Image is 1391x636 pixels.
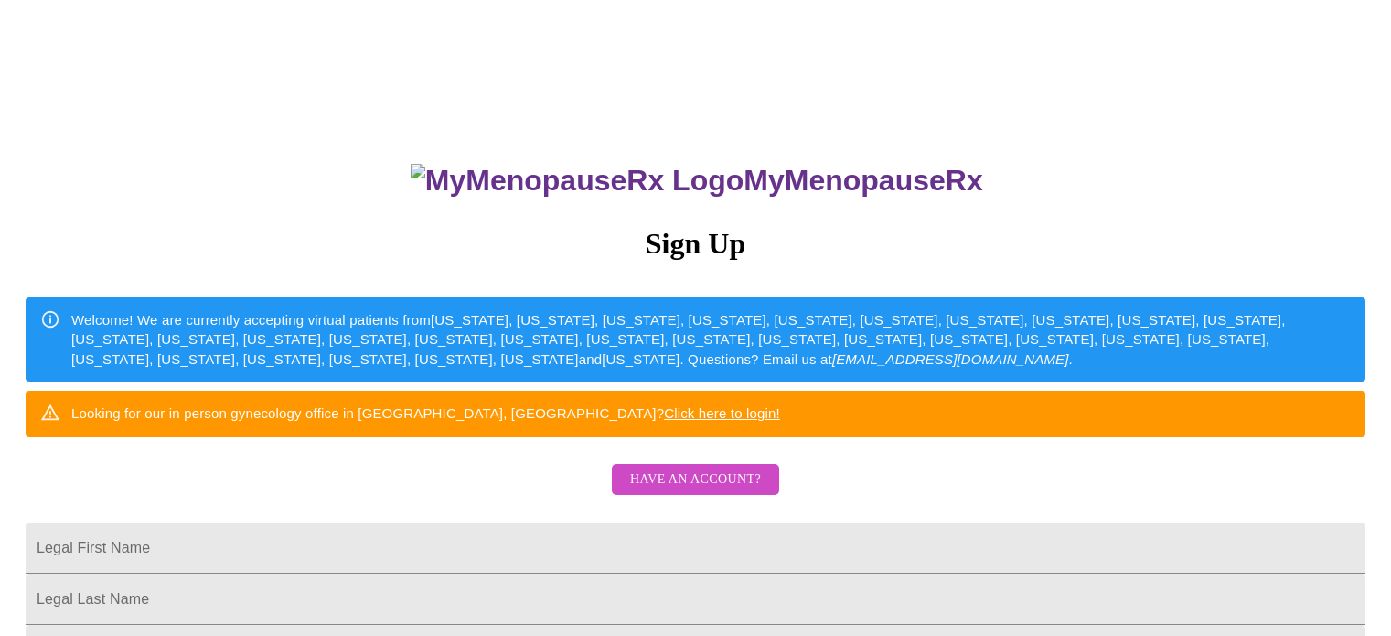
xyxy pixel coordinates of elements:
a: Click here to login! [664,405,780,421]
a: Have an account? [607,484,784,500]
span: Have an account? [630,469,761,491]
div: Welcome! We are currently accepting virtual patients from [US_STATE], [US_STATE], [US_STATE], [US... [71,303,1351,376]
div: Looking for our in person gynecology office in [GEOGRAPHIC_DATA], [GEOGRAPHIC_DATA]? [71,396,780,430]
button: Have an account? [612,464,779,496]
h3: MyMenopauseRx [28,164,1366,198]
h3: Sign Up [26,227,1365,261]
img: MyMenopauseRx Logo [411,164,744,198]
em: [EMAIL_ADDRESS][DOMAIN_NAME] [832,351,1069,367]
